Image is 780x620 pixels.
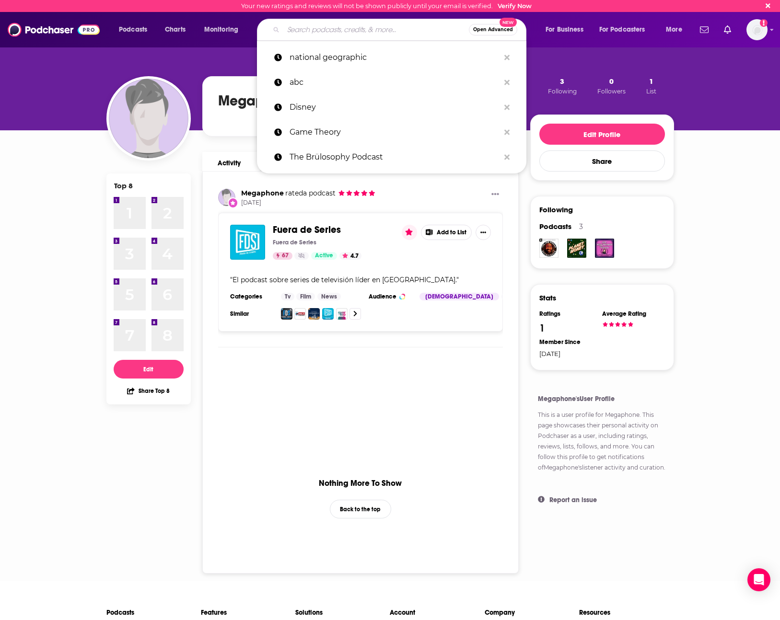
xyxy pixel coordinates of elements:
a: Megaphone [241,189,284,197]
button: Show profile menu [746,19,768,40]
span: Active [315,251,333,261]
button: Back to the top [330,500,391,518]
button: 3Following [545,76,580,95]
img: User Profile [746,19,768,40]
img: Over The Top [336,308,348,320]
a: Tv [281,293,294,300]
a: Game Theory [257,120,526,145]
a: Activity [202,152,260,171]
span: [DATE] [241,199,376,207]
h4: Megaphone's User Profile [538,395,666,403]
span: Followers [597,88,626,95]
button: Open AdvancedNew [469,24,517,35]
span: List [646,88,656,95]
img: Megaphone [218,189,235,206]
span: Megaphone's Rating: 5 out of 5 [338,190,375,197]
span: Podcasts [539,222,571,231]
p: The Brülosophy Podcast [290,145,500,170]
span: For Business [546,23,583,36]
img: Expreso a Westworld [308,308,320,320]
span: Podcasts [119,23,147,36]
div: Open Intercom Messenger [747,568,770,591]
div: Search podcasts, credits, & more... [266,19,536,41]
p: Game Theory [290,120,500,145]
span: rated [285,189,303,197]
button: open menu [593,22,659,37]
button: [object Object] [402,225,417,239]
span: Following [548,88,577,95]
div: Member Since [539,338,596,346]
h3: Stats [539,293,556,302]
button: open menu [112,22,160,37]
a: The Brülosophy Podcast [257,145,526,170]
a: Disney [257,95,526,120]
p: national geographic [290,45,500,70]
div: New Rating [228,197,238,208]
h3: Categories [230,293,273,300]
a: The Joe Rogan Experience [539,239,559,258]
div: Following [539,205,573,214]
div: Ratings [539,310,596,318]
span: For Podcasters [599,23,645,36]
div: Average Rating: 5 out of 5 [602,321,634,328]
a: Charts [159,22,191,37]
span: 0 [609,77,614,86]
button: 0Followers [594,76,629,95]
p: abc [290,70,500,95]
button: Edit [114,360,184,379]
span: More [666,23,682,36]
span: New [500,18,517,27]
div: 3 [579,222,583,231]
a: Show notifications dropdown [696,22,712,38]
button: open menu [539,22,595,37]
img: Fuera de Series [230,225,265,260]
a: 1List [643,76,659,95]
span: a podcast [284,189,336,197]
button: Edit Profile [539,124,665,145]
span: 1 [649,77,653,86]
span: El podcast sobre series de televisión líder en [GEOGRAPHIC_DATA]. [233,276,456,284]
button: Show More Button [488,189,503,201]
div: Top 8 [114,181,133,190]
img: Podchaser - Follow, Share and Rate Podcasts [8,21,100,39]
span: Fuera de Series [273,224,341,236]
h3: Audience [369,293,412,300]
p: Disney [290,95,500,120]
a: Show notifications dropdown [720,22,735,38]
svg: Email not verified [760,19,768,27]
button: Show More Button [476,225,491,240]
div: [DEMOGRAPHIC_DATA] [419,293,499,300]
div: Average Rating [602,310,659,318]
img: Hot Mess-Terpiece Theatre [595,239,614,258]
div: 25-34 [501,293,517,300]
div: 1 [539,321,545,334]
button: open menu [659,22,694,37]
span: " " [230,276,459,284]
button: Share Top 8 [127,381,170,400]
a: Planet Money [567,239,586,258]
a: Verify Now [498,2,532,10]
a: Active [311,252,337,260]
img: Megaphone [109,79,188,158]
span: Open Advanced [473,27,513,32]
a: Review, de Fuera de Series [322,308,334,320]
button: 4.7 [339,252,361,260]
button: Report an issue [538,496,666,504]
div: Your new ratings and reviews will not be shown publicly until your email is verified. [241,2,532,10]
p: Fuera de Series [273,239,316,246]
button: open menu [198,22,251,37]
span: Logged in as MegaphoneSupport [746,19,768,40]
a: national geographic [257,45,526,70]
img: FDS Streaming [281,308,292,320]
a: News [317,293,341,300]
a: Fuera de Series [273,225,341,235]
